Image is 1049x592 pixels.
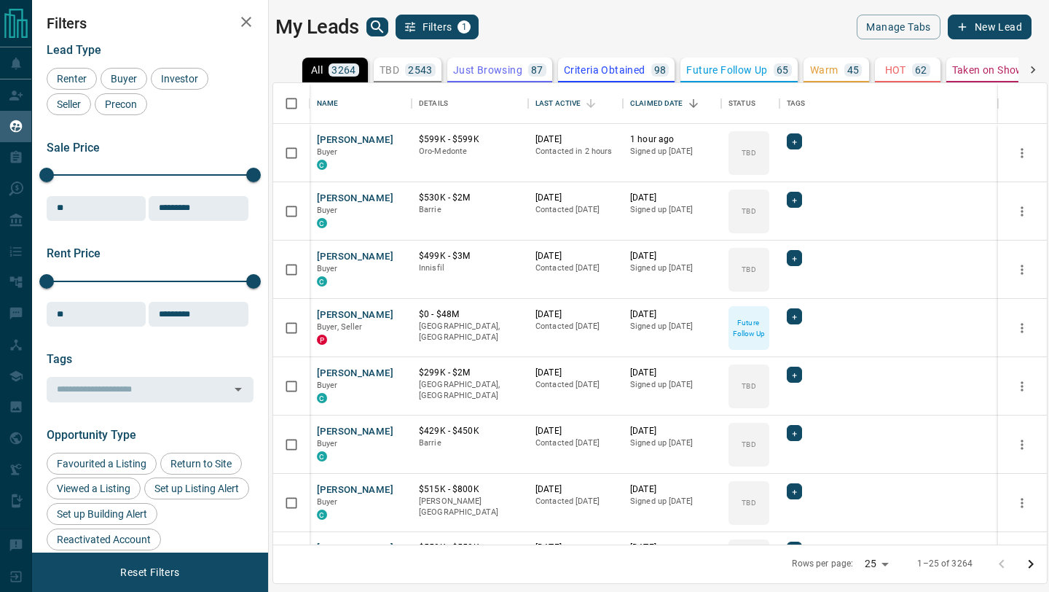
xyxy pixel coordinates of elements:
[630,133,714,146] p: 1 hour ago
[630,83,683,124] div: Claimed Date
[160,453,242,475] div: Return to Site
[47,428,136,442] span: Opportunity Type
[317,133,393,147] button: [PERSON_NAME]
[742,381,755,392] p: TBD
[917,558,973,570] p: 1–25 of 3264
[787,367,802,383] div: +
[453,65,522,75] p: Just Browsing
[317,276,327,287] div: condos.ca
[857,15,940,39] button: Manage Tabs
[787,308,802,324] div: +
[149,483,244,494] span: Set up Listing Alert
[535,542,616,554] p: [DATE]
[630,262,714,274] p: Signed up [DATE]
[1016,550,1045,579] button: Go to next page
[396,15,479,39] button: Filters1
[144,478,249,499] div: Set up Listing Alert
[317,308,393,322] button: [PERSON_NAME]
[630,367,714,379] p: [DATE]
[535,379,616,391] p: Contacted [DATE]
[787,250,802,266] div: +
[459,22,469,32] span: 1
[1011,434,1033,456] button: more
[792,367,797,382] span: +
[419,437,521,449] p: Barrie
[535,483,616,496] p: [DATE]
[412,83,528,124] div: Details
[419,483,521,496] p: $515K - $800K
[317,250,393,264] button: [PERSON_NAME]
[535,425,616,437] p: [DATE]
[779,83,998,124] div: Tags
[1011,317,1033,339] button: more
[317,497,338,507] span: Buyer
[787,133,802,149] div: +
[311,65,323,75] p: All
[535,437,616,449] p: Contacted [DATE]
[47,478,141,499] div: Viewed a Listing
[683,93,704,114] button: Sort
[885,65,906,75] p: HOT
[317,192,393,206] button: [PERSON_NAME]
[948,15,1032,39] button: New Lead
[419,425,521,437] p: $429K - $450K
[792,426,797,440] span: +
[380,65,399,75] p: TBD
[535,262,616,274] p: Contacted [DATE]
[535,146,616,157] p: Contacted in 2 hours
[630,250,714,262] p: [DATE]
[408,65,433,75] p: 2543
[47,68,97,90] div: Renter
[535,204,616,216] p: Contacted [DATE]
[419,133,521,146] p: $599K - $599K
[419,192,521,204] p: $530K - $2M
[630,308,714,321] p: [DATE]
[535,133,616,146] p: [DATE]
[47,246,101,260] span: Rent Price
[317,393,327,403] div: condos.ca
[787,192,802,208] div: +
[317,160,327,170] div: condos.ca
[630,437,714,449] p: Signed up [DATE]
[47,93,91,115] div: Seller
[630,321,714,332] p: Signed up [DATE]
[317,483,393,497] button: [PERSON_NAME]
[366,17,388,36] button: search button
[787,483,802,499] div: +
[419,146,521,157] p: Oro-Medonte
[952,65,1045,75] p: Taken on Showings
[535,83,581,124] div: Last Active
[52,73,92,85] span: Renter
[742,264,755,275] p: TBD
[792,192,797,207] span: +
[47,43,101,57] span: Lead Type
[317,381,338,390] span: Buyer
[792,542,797,557] span: +
[847,65,860,75] p: 45
[528,83,623,124] div: Last Active
[630,542,714,554] p: [DATE]
[52,458,152,470] span: Favourited a Listing
[535,367,616,379] p: [DATE]
[742,497,755,508] p: TBD
[151,68,208,90] div: Investor
[228,379,248,400] button: Open
[915,65,927,75] p: 62
[630,483,714,496] p: [DATE]
[419,379,521,402] p: [GEOGRAPHIC_DATA], [GEOGRAPHIC_DATA]
[535,321,616,332] p: Contacted [DATE]
[1011,200,1033,222] button: more
[47,141,100,155] span: Sale Price
[630,192,714,204] p: [DATE]
[419,250,521,262] p: $499K - $3M
[531,65,543,75] p: 87
[742,439,755,450] p: TBD
[623,83,721,124] div: Claimed Date
[777,65,789,75] p: 65
[721,83,779,124] div: Status
[317,322,363,332] span: Buyer, Seller
[52,483,135,494] span: Viewed a Listing
[792,134,797,149] span: +
[52,98,86,110] span: Seller
[47,352,72,366] span: Tags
